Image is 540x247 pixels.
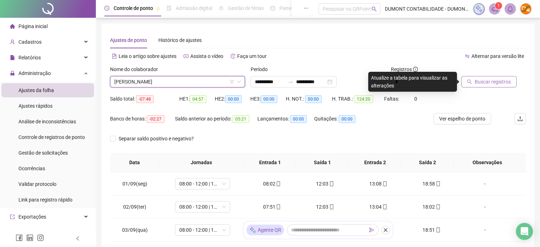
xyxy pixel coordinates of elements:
[110,115,175,123] div: Banco de horas:
[230,54,235,59] span: history
[411,203,453,211] div: 18:02
[304,203,346,211] div: 12:03
[304,6,309,11] span: ellipsis
[354,95,373,103] span: 124:20
[184,54,189,59] span: youtube
[286,95,332,103] div: H. NOT.:
[110,65,163,73] label: Nome do colaborador
[119,53,176,59] span: Leia o artigo sobre ajustes
[328,181,334,186] span: mobile
[383,227,388,232] span: close
[296,153,349,172] th: Saída 1
[179,178,226,189] span: 08:00 - 12:00 | 13:12 - 18:00
[110,95,179,103] div: Saldo total:
[251,180,293,188] div: 08:02
[516,223,533,240] div: Open Intercom Messenger
[237,53,267,59] span: Faça um tour
[10,55,15,60] span: file
[228,5,264,11] span: Gestão de férias
[237,80,241,84] span: down
[507,6,513,12] span: bell
[18,197,72,203] span: Link para registro rápido
[288,79,293,85] span: swap-right
[123,204,146,210] span: 02/09(ter)
[497,3,500,8] span: 1
[18,214,46,220] span: Exportações
[358,180,399,188] div: 13:08
[464,180,506,188] div: -
[385,5,469,13] span: DUMONT CONTABILIDADE - DUMONT CONTABILIDADE E CONSULTORIA LTDA
[18,134,85,140] span: Controle de registros de ponto
[176,5,212,11] span: Admissão digital
[290,115,307,123] span: 00:00
[435,204,441,209] span: mobile
[37,234,44,241] span: instagram
[382,204,387,209] span: mobile
[18,87,54,93] span: Ajustes da folha
[112,54,117,59] span: file-text
[414,96,417,102] span: 0
[261,95,277,103] span: 00:00
[250,95,286,103] div: HE 3:
[136,95,154,103] span: -07:48
[18,70,51,76] span: Administração
[339,115,355,123] span: 00:00
[464,203,506,211] div: -
[288,79,293,85] span: to
[464,226,506,234] div: -
[471,53,524,59] span: Alternar para versão lite
[18,103,53,109] span: Ajustes rápidos
[411,180,453,188] div: 18:58
[18,181,56,187] span: Validar protocolo
[358,203,399,211] div: 13:04
[279,5,307,11] span: Painel do DP
[18,55,41,60] span: Relatórios
[18,150,68,156] span: Gestão de solicitações
[75,236,80,241] span: left
[10,71,15,76] span: lock
[368,72,457,92] div: Atualize a tabela para visualizar as alterações
[26,234,33,241] span: linkedin
[251,65,272,73] label: Período
[439,115,485,123] span: Ver espelho de ponto
[491,6,498,12] span: notification
[179,225,226,235] span: 08:00 - 12:00 | 13:12 - 18:00
[475,78,511,86] span: Buscar registros
[517,116,523,122] span: upload
[18,23,48,29] span: Página inicial
[215,95,250,103] div: HE 2:
[314,115,366,123] div: Quitações:
[190,53,223,59] span: Assista o vídeo
[167,6,171,11] span: file-done
[384,96,400,102] span: Faltas:
[190,95,206,103] span: 04:57
[467,79,472,84] span: search
[179,202,226,212] span: 08:00 - 12:00 | 13:12 - 18:00
[156,6,160,11] span: pushpin
[175,115,257,123] div: Saldo anterior ao período:
[16,234,23,241] span: facebook
[122,227,148,233] span: 03/09(qua)
[495,2,502,9] sup: 1
[244,153,296,172] th: Entrada 1
[233,115,249,123] span: 05:21
[275,204,281,209] span: mobile
[435,227,441,232] span: mobile
[401,153,454,172] th: Saída 2
[382,181,387,186] span: mobile
[332,95,384,103] div: H. TRAB.:
[10,39,15,44] span: user-add
[305,95,322,103] span: 00:00
[433,113,491,124] button: Ver espelho de ponto
[18,119,76,124] span: Análise de inconsistências
[246,225,284,235] div: Agente QR
[114,5,153,11] span: Controle de ponto
[369,227,374,232] span: send
[257,115,314,123] div: Lançamentos:
[304,180,346,188] div: 12:03
[219,6,224,11] span: sun
[18,39,42,45] span: Cadastros
[18,230,45,235] span: Integrações
[10,24,15,29] span: home
[328,204,334,209] span: mobile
